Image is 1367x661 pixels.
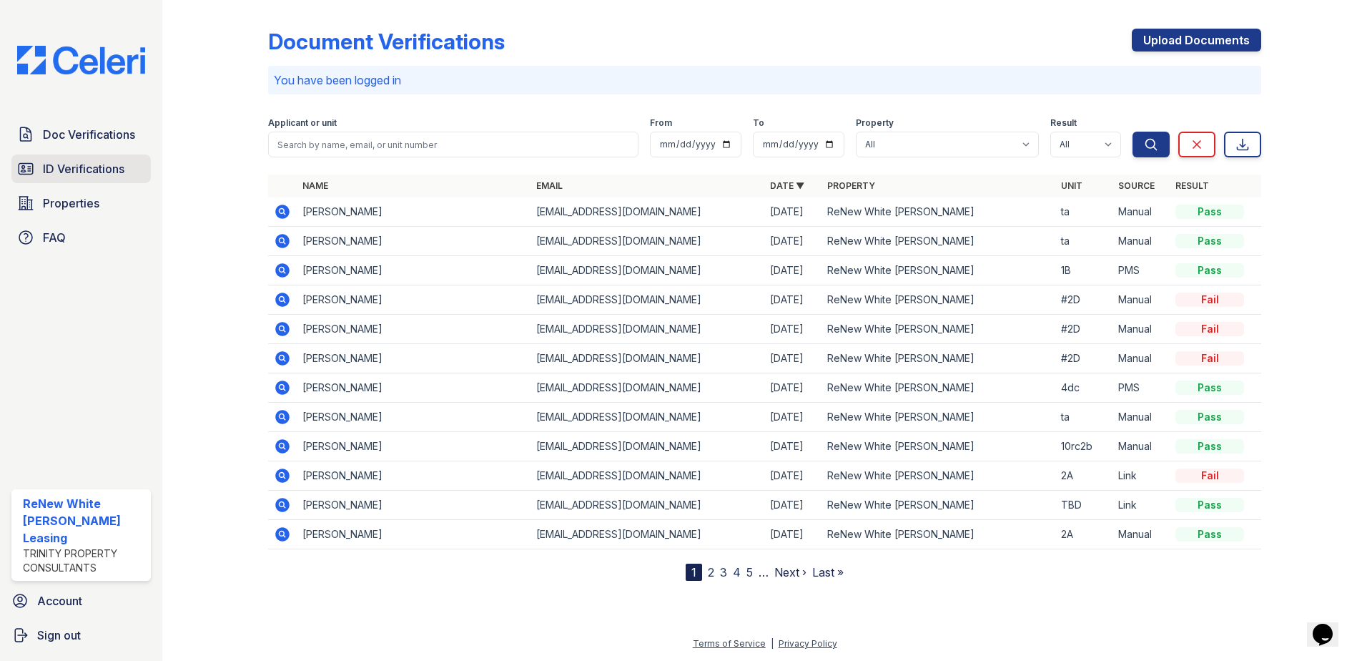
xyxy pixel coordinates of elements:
div: 1 [686,564,702,581]
td: PMS [1112,373,1170,403]
div: Pass [1175,527,1244,542]
td: ReNew White [PERSON_NAME] [821,256,1055,285]
div: | [771,638,774,649]
span: Account [37,592,82,609]
div: Fail [1175,469,1244,483]
td: [EMAIL_ADDRESS][DOMAIN_NAME] [530,461,764,491]
a: 2 [708,565,714,579]
td: [PERSON_NAME] [297,373,530,403]
td: [EMAIL_ADDRESS][DOMAIN_NAME] [530,315,764,344]
td: [DATE] [764,491,821,520]
td: [PERSON_NAME] [297,227,530,256]
span: Sign out [37,627,81,644]
td: Manual [1112,285,1170,315]
span: ID Verifications [43,160,124,177]
div: Trinity Property Consultants [23,547,145,575]
td: [PERSON_NAME] [297,432,530,461]
td: Manual [1112,432,1170,461]
div: Fail [1175,322,1244,336]
td: #2D [1055,344,1112,373]
div: Pass [1175,410,1244,424]
td: ReNew White [PERSON_NAME] [821,227,1055,256]
td: Manual [1112,315,1170,344]
a: 5 [746,565,753,579]
td: [EMAIL_ADDRESS][DOMAIN_NAME] [530,256,764,285]
td: [PERSON_NAME] [297,315,530,344]
a: Property [827,180,875,191]
td: #2D [1055,285,1112,315]
td: PMS [1112,256,1170,285]
td: [PERSON_NAME] [297,344,530,373]
td: 2A [1055,520,1112,549]
a: Terms of Service [693,638,766,649]
div: Fail [1175,351,1244,366]
td: [EMAIL_ADDRESS][DOMAIN_NAME] [530,344,764,373]
td: [DATE] [764,315,821,344]
td: ReNew White [PERSON_NAME] [821,403,1055,432]
td: Link [1112,461,1170,491]
img: CE_Logo_Blue-a8612792a0a2168367f1c8372b55b34899dd931a85d93a1a3d3e32e68fde9ad4.png [6,46,157,74]
td: [PERSON_NAME] [297,285,530,315]
a: Name [302,180,328,191]
a: 4 [733,565,741,579]
td: ta [1055,197,1112,227]
a: Doc Verifications [11,120,151,149]
td: ReNew White [PERSON_NAME] [821,285,1055,315]
td: ta [1055,227,1112,256]
a: Account [6,587,157,615]
td: [DATE] [764,373,821,403]
td: [EMAIL_ADDRESS][DOMAIN_NAME] [530,197,764,227]
div: Fail [1175,293,1244,307]
td: [PERSON_NAME] [297,491,530,520]
td: [EMAIL_ADDRESS][DOMAIN_NAME] [530,520,764,549]
div: Pass [1175,205,1244,219]
td: [PERSON_NAME] [297,461,530,491]
span: … [759,564,769,581]
td: [EMAIL_ADDRESS][DOMAIN_NAME] [530,432,764,461]
td: Link [1112,491,1170,520]
td: [PERSON_NAME] [297,197,530,227]
td: Manual [1112,227,1170,256]
td: [EMAIL_ADDRESS][DOMAIN_NAME] [530,285,764,315]
td: [EMAIL_ADDRESS][DOMAIN_NAME] [530,373,764,403]
button: Sign out [6,621,157,650]
a: Next › [774,565,806,579]
td: [DATE] [764,520,821,549]
td: #2D [1055,315,1112,344]
td: ReNew White [PERSON_NAME] [821,344,1055,373]
label: Result [1050,117,1077,129]
div: Pass [1175,439,1244,454]
a: Properties [11,189,151,217]
td: ReNew White [PERSON_NAME] [821,520,1055,549]
td: [PERSON_NAME] [297,520,530,549]
td: [DATE] [764,403,821,432]
td: [DATE] [764,227,821,256]
label: To [753,117,764,129]
a: Privacy Policy [779,638,837,649]
td: 1B [1055,256,1112,285]
td: ReNew White [PERSON_NAME] [821,197,1055,227]
label: Property [856,117,894,129]
div: Pass [1175,381,1244,395]
label: Applicant or unit [268,117,337,129]
td: ta [1055,403,1112,432]
td: [EMAIL_ADDRESS][DOMAIN_NAME] [530,227,764,256]
a: Result [1175,180,1209,191]
input: Search by name, email, or unit number [268,132,638,157]
td: [DATE] [764,197,821,227]
td: [DATE] [764,432,821,461]
span: Doc Verifications [43,126,135,143]
td: Manual [1112,344,1170,373]
td: ReNew White [PERSON_NAME] [821,315,1055,344]
a: Unit [1061,180,1082,191]
a: Source [1118,180,1155,191]
a: Upload Documents [1132,29,1261,52]
div: ReNew White [PERSON_NAME] Leasing [23,495,145,547]
td: 2A [1055,461,1112,491]
span: Properties [43,195,99,212]
td: [DATE] [764,285,821,315]
a: Email [536,180,563,191]
a: Date ▼ [770,180,804,191]
td: [DATE] [764,461,821,491]
td: ReNew White [PERSON_NAME] [821,432,1055,461]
